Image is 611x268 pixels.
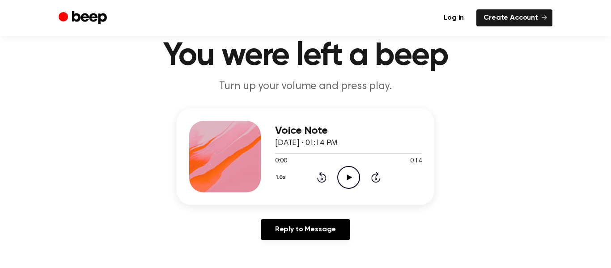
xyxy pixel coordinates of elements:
[275,157,287,166] span: 0:00
[59,9,109,27] a: Beep
[275,125,422,137] h3: Voice Note
[410,157,422,166] span: 0:14
[275,170,289,185] button: 1.0x
[275,139,338,147] span: [DATE] · 01:14 PM
[76,40,535,72] h1: You were left a beep
[476,9,552,26] a: Create Account
[261,219,350,240] a: Reply to Message
[437,9,471,26] a: Log in
[134,79,477,94] p: Turn up your volume and press play.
